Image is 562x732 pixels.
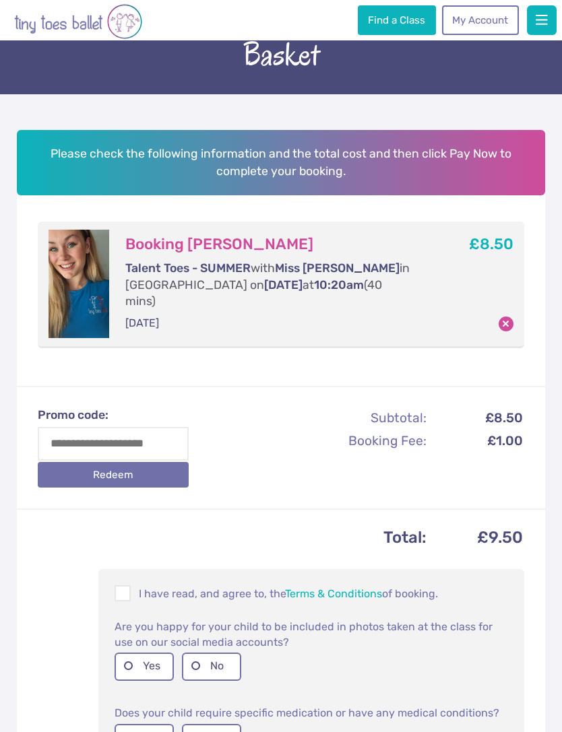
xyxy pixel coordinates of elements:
a: My Account [442,5,519,35]
th: Total: [39,524,427,552]
th: Subtotal: [283,407,427,429]
button: Redeem [38,462,189,488]
a: Find a Class [358,5,436,35]
h2: Please check the following information and the total cost and then click Pay Now to complete your... [17,130,545,195]
b: £8.50 [469,235,513,253]
p: Are you happy for your child to be included in photos taken at the class for use on our social me... [115,619,508,650]
img: tiny toes ballet [14,3,142,40]
th: Booking Fee: [283,430,427,453]
p: with in [GEOGRAPHIC_DATA] on at (40 mins) [125,260,410,310]
span: Miss [PERSON_NAME] [275,261,400,275]
label: No [182,653,241,680]
span: [DATE] [264,278,303,292]
td: £8.50 [429,407,523,429]
span: Talent Toes - SUMMER [125,261,251,275]
td: £9.50 [429,524,523,552]
a: Terms & Conditions [285,587,382,600]
label: Yes [115,653,174,680]
p: I have read, and agree to, the of booking. [115,585,508,601]
label: Promo code: [38,407,189,424]
span: 10:20am [314,278,364,292]
p: Does your child require specific medication or have any medical conditions? [115,705,508,721]
h3: Booking [PERSON_NAME] [125,235,410,254]
p: [DATE] [125,316,410,331]
td: £1.00 [429,430,523,453]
